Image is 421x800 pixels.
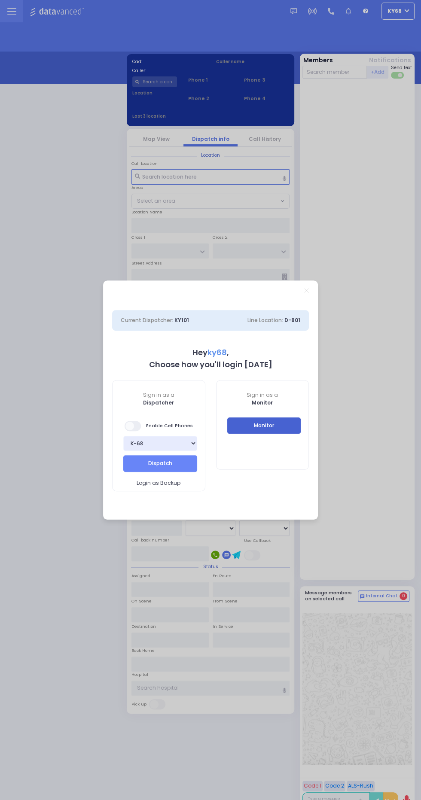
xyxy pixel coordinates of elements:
span: Line Location: [247,316,283,324]
b: Dispatcher [143,399,174,406]
span: Sign in as a [113,391,205,399]
b: Monitor [252,399,273,406]
span: Current Dispatcher: [121,316,173,324]
span: Enable Cell Phones [125,420,193,432]
span: ky68 [207,347,227,358]
b: Choose how you'll login [DATE] [149,359,272,370]
a: Close [304,288,309,293]
span: Sign in as a [217,391,309,399]
span: Login as Backup [137,479,180,487]
span: KY101 [174,316,189,324]
button: Dispatch [123,455,197,471]
button: Monitor [227,417,301,434]
b: Hey , [192,347,229,358]
span: D-801 [284,316,300,324]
